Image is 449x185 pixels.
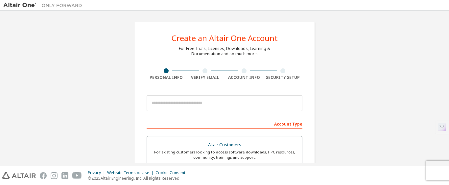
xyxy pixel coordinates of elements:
div: Account Type [147,118,302,129]
div: Privacy [88,170,107,175]
div: Personal Info [147,75,186,80]
div: Security Setup [264,75,303,80]
img: instagram.svg [51,172,58,179]
div: For existing customers looking to access software downloads, HPC resources, community, trainings ... [151,150,298,160]
img: youtube.svg [72,172,82,179]
img: Altair One [3,2,85,9]
div: For Free Trials, Licenses, Downloads, Learning & Documentation and so much more. [179,46,270,57]
div: Altair Customers [151,140,298,150]
img: facebook.svg [40,172,47,179]
div: Cookie Consent [155,170,189,175]
img: altair_logo.svg [2,172,36,179]
div: Website Terms of Use [107,170,155,175]
p: © 2025 Altair Engineering, Inc. All Rights Reserved. [88,175,189,181]
div: Verify Email [186,75,225,80]
div: Create an Altair One Account [172,34,278,42]
img: linkedin.svg [61,172,68,179]
div: Account Info [225,75,264,80]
